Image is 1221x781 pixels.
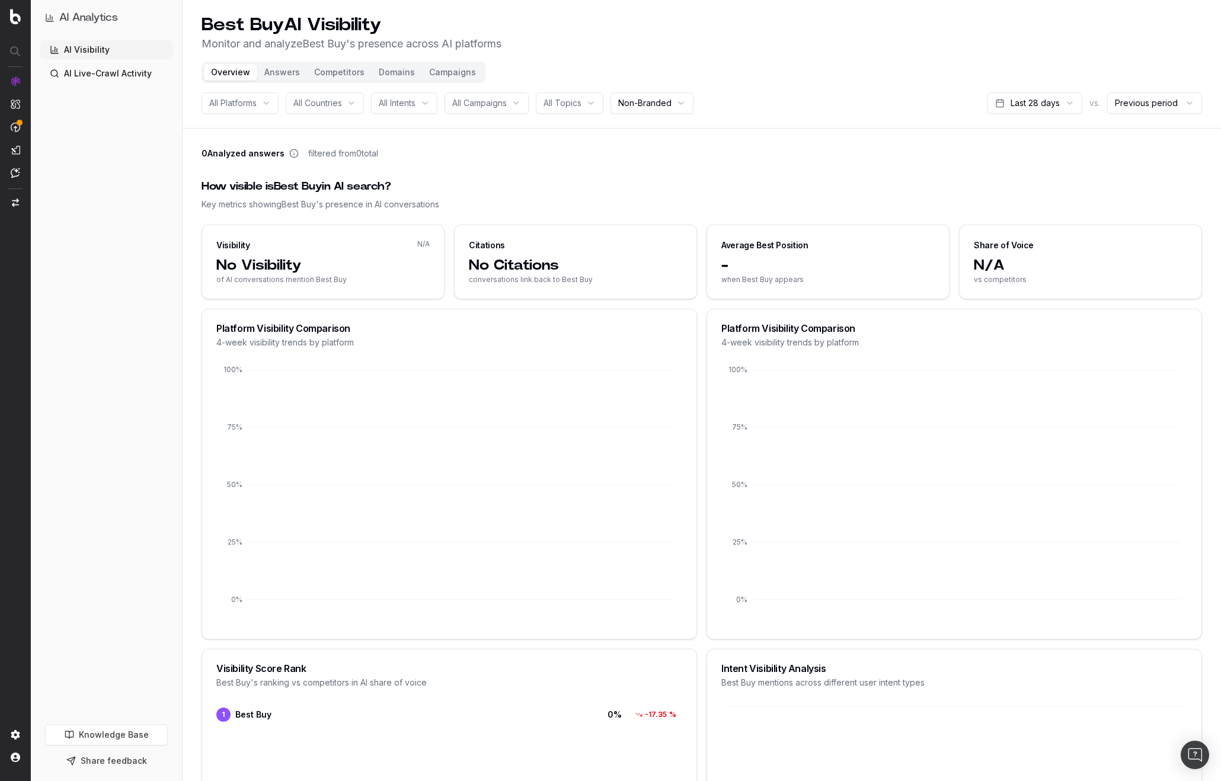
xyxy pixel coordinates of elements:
[11,76,20,86] img: Analytics
[721,337,1187,348] div: 4-week visibility trends by platform
[202,14,501,36] h1: Best Buy AI Visibility
[216,337,682,348] div: 4-week visibility trends by platform
[257,64,307,81] button: Answers
[721,677,1187,689] div: Best Buy mentions across different user intent types
[223,365,242,374] tspan: 100%
[11,122,20,132] img: Activation
[231,595,242,604] tspan: 0%
[422,64,483,81] button: Campaigns
[307,64,372,81] button: Competitors
[11,145,20,155] img: Studio
[732,480,747,489] tspan: 50%
[216,256,430,275] span: No Visibility
[974,275,1187,284] span: vs competitors
[721,239,808,251] div: Average Best Position
[12,199,19,207] img: Switch project
[669,710,676,719] span: %
[721,664,1187,673] div: Intent Visibility Analysis
[721,324,1187,333] div: Platform Visibility Comparison
[216,275,430,284] span: of AI conversations mention Best Buy
[11,753,20,762] img: My account
[728,365,747,374] tspan: 100%
[308,148,378,159] span: filtered from 0 total
[974,239,1034,251] div: Share of Voice
[45,724,168,745] a: Knowledge Base
[736,595,747,604] tspan: 0%
[45,9,168,26] button: AI Analytics
[1089,97,1100,109] span: vs.
[202,36,501,52] p: Monitor and analyze Best Buy 's presence across AI platforms
[216,677,682,689] div: Best Buy 's ranking vs competitors in AI share of voice
[40,64,172,83] a: AI Live-Crawl Activity
[59,9,118,26] h1: AI Analytics
[227,422,242,431] tspan: 75%
[629,709,682,721] div: -17.35
[204,64,257,81] button: Overview
[372,64,422,81] button: Domains
[202,148,285,159] span: 0 Analyzed answers
[227,480,242,489] tspan: 50%
[733,537,747,546] tspan: 25%
[974,256,1187,275] span: N/A
[216,239,250,251] div: Visibility
[469,239,505,251] div: Citations
[574,709,622,721] span: 0 %
[417,239,430,249] span: N/A
[40,40,172,59] a: AI Visibility
[235,709,271,721] span: Best Buy
[216,324,682,333] div: Platform Visibility Comparison
[11,99,20,109] img: Intelligence
[1181,741,1209,769] div: Open Intercom Messenger
[228,537,242,546] tspan: 25%
[202,178,1202,195] div: How visible is Best Buy in AI search?
[11,730,20,740] img: Setting
[10,9,21,24] img: Botify logo
[721,256,935,275] span: -
[11,168,20,178] img: Assist
[469,275,682,284] span: conversations link back to Best Buy
[216,664,682,673] div: Visibility Score Rank
[721,275,935,284] span: when Best Buy appears
[469,256,682,275] span: No Citations
[293,97,342,109] span: All Countries
[202,199,1202,210] div: Key metrics showing Best Buy 's presence in AI conversations
[216,708,231,722] span: 1
[379,97,415,109] span: All Intents
[209,97,257,109] span: All Platforms
[732,422,747,431] tspan: 75%
[45,750,168,772] button: Share feedback
[544,97,581,109] span: All Topics
[452,97,507,109] span: All Campaigns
